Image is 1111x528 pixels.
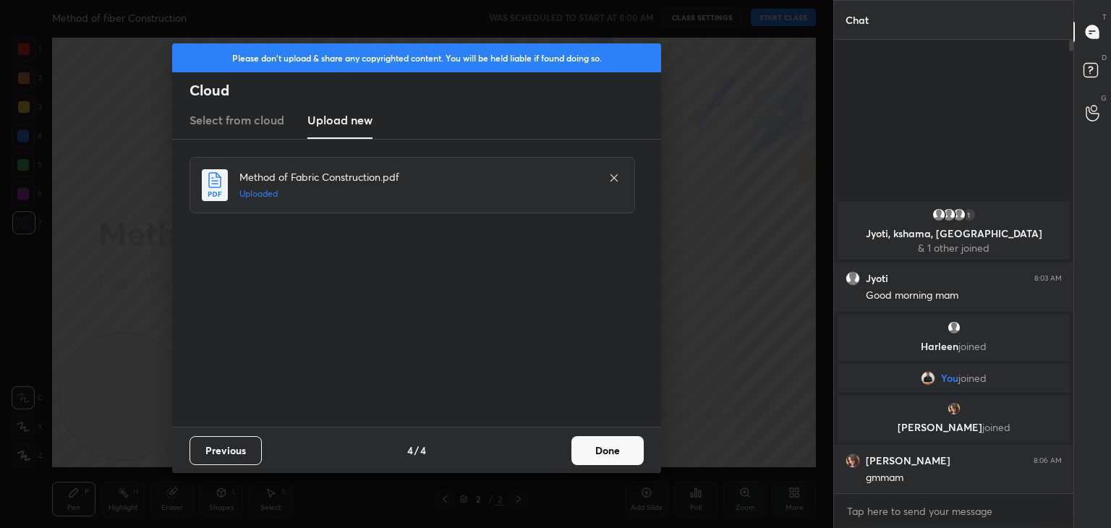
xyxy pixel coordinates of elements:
[190,81,661,100] h2: Cloud
[982,420,1010,434] span: joined
[962,208,976,222] div: 1
[932,208,946,222] img: default.png
[921,371,935,386] img: ac1245674e8d465aac1aa0ff8abd4772.jpg
[1034,456,1062,465] div: 8:06 AM
[846,422,1061,433] p: [PERSON_NAME]
[172,43,661,72] div: Please don't upload & share any copyrighted content. You will be held liable if found doing so.
[1102,52,1107,63] p: D
[846,242,1061,254] p: & 1 other joined
[866,471,1062,485] div: gmmam
[947,401,961,416] img: d3dbd91bd44b4b76b9b79bc489302774.jpg
[1034,274,1062,283] div: 8:03 AM
[958,339,987,353] span: joined
[846,228,1061,239] p: Jyoti, kshama, [GEOGRAPHIC_DATA]
[190,436,262,465] button: Previous
[947,320,961,335] img: default.png
[846,454,860,468] img: d3dbd91bd44b4b76b9b79bc489302774.jpg
[834,1,880,39] p: Chat
[307,111,373,129] h3: Upload new
[1101,93,1107,103] p: G
[571,436,644,465] button: Done
[952,208,966,222] img: default.png
[239,187,594,200] h5: Uploaded
[1102,12,1107,22] p: T
[942,208,956,222] img: default.png
[866,272,888,285] h6: Jyoti
[866,454,950,467] h6: [PERSON_NAME]
[420,443,426,458] h4: 4
[239,169,594,184] h4: Method of Fabric Construction.pdf
[414,443,419,458] h4: /
[846,271,860,286] img: default.png
[407,443,413,458] h4: 4
[834,199,1073,494] div: grid
[866,289,1062,303] div: Good morning mam
[846,341,1061,352] p: Harleen
[941,372,958,384] span: You
[958,372,987,384] span: joined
